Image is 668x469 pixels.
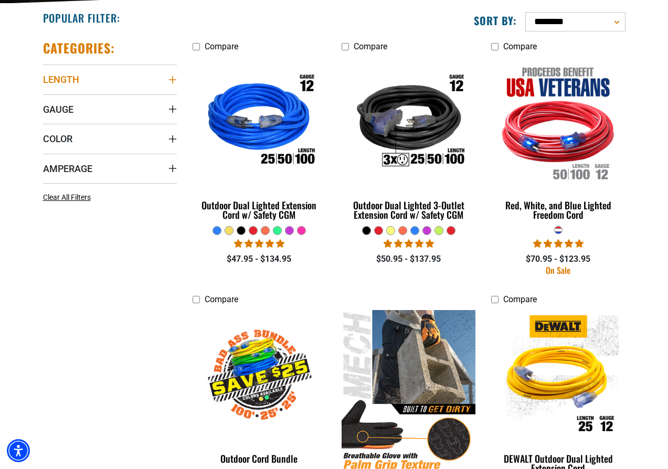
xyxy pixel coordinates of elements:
[43,94,177,124] summary: Gauge
[43,103,73,115] span: Gauge
[384,239,434,249] span: 4.80 stars
[491,57,625,226] a: Red, White, and Blue Lighted Freedom Cord Red, White, and Blue Lighted Freedom Cord
[43,40,115,56] h2: Categories:
[193,57,326,226] a: Outdoor Dual Lighted Extension Cord w/ Safety CGM Outdoor Dual Lighted Extension Cord w/ Safety CGM
[474,14,517,27] label: Sort by:
[205,294,238,304] span: Compare
[533,239,584,249] span: 5.00 stars
[503,294,537,304] span: Compare
[43,193,91,201] span: Clear All Filters
[491,253,625,265] div: $70.95 - $123.95
[492,62,624,183] img: Red, White, and Blue Lighted Freedom Cord
[342,57,475,226] a: Outdoor Dual Lighted 3-Outlet Extension Cord w/ Safety CGM Outdoor Dual Lighted 3-Outlet Extensio...
[43,73,79,86] span: Length
[234,239,284,249] span: 4.81 stars
[342,253,475,265] div: $50.95 - $137.95
[193,253,326,265] div: $47.95 - $134.95
[43,192,95,203] a: Clear All Filters
[491,266,625,274] div: On Sale
[205,41,238,51] span: Compare
[43,65,177,94] summary: Length
[43,154,177,183] summary: Amperage
[193,200,326,219] div: Outdoor Dual Lighted Extension Cord w/ Safety CGM
[43,133,72,145] span: Color
[492,315,624,435] img: DEWALT Outdoor Dual Lighted Extension Cord
[43,11,120,25] h2: Popular Filter:
[7,439,30,462] div: Accessibility Menu
[343,62,475,183] img: Outdoor Dual Lighted 3-Outlet Extension Cord w/ Safety CGM
[354,41,387,51] span: Compare
[193,454,326,463] div: Outdoor Cord Bundle
[193,62,325,183] img: Outdoor Dual Lighted Extension Cord w/ Safety CGM
[43,163,92,175] span: Amperage
[342,200,475,219] div: Outdoor Dual Lighted 3-Outlet Extension Cord w/ Safety CGM
[503,41,537,51] span: Compare
[491,200,625,219] div: Red, White, and Blue Lighted Freedom Cord
[193,315,325,435] img: Outdoor Cord Bundle
[43,124,177,153] summary: Color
